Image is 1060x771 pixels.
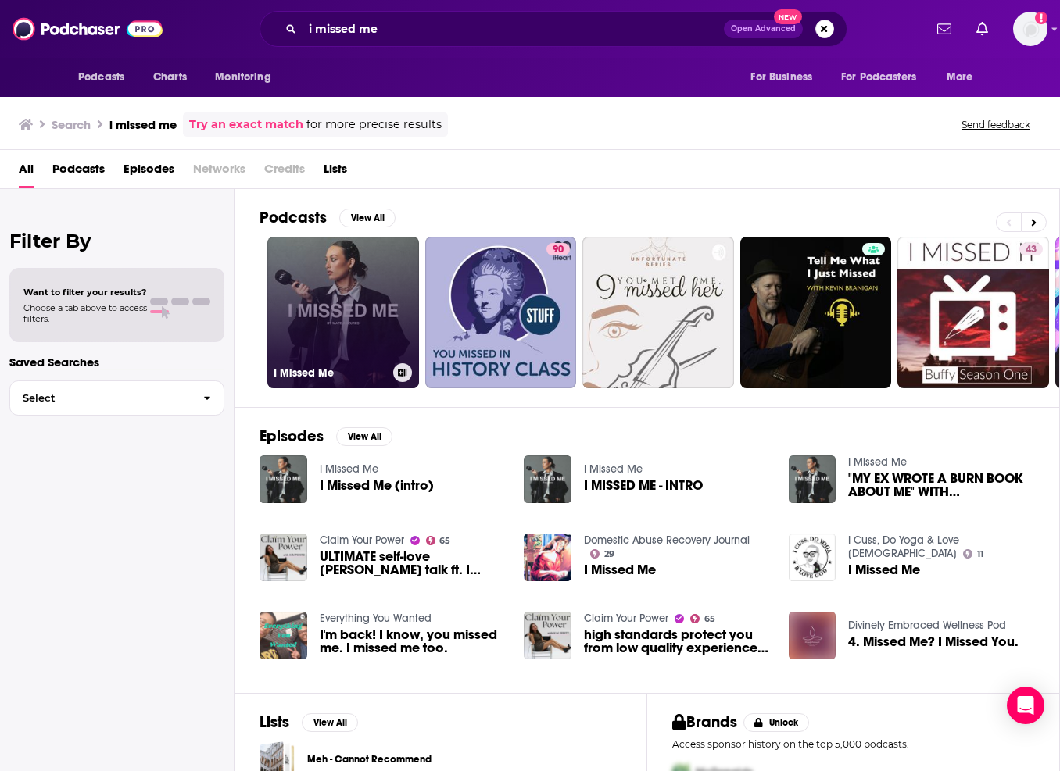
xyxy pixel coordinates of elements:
[153,66,187,88] span: Charts
[590,549,614,559] a: 29
[19,156,34,188] span: All
[743,713,810,732] button: Unlock
[260,427,324,446] h2: Episodes
[724,20,803,38] button: Open AdvancedNew
[690,614,715,623] a: 65
[204,62,291,92] button: open menu
[584,612,668,625] a: Claim Your Power
[584,462,643,476] a: I Missed Me
[750,66,812,88] span: For Business
[260,712,289,732] h2: Lists
[1013,12,1047,46] span: Logged in as sarahhallprinc
[604,551,614,558] span: 29
[439,537,450,544] span: 65
[672,738,1034,750] p: Access sponsor history on the top 5,000 podcasts.
[1026,242,1037,258] span: 43
[193,156,245,188] span: Networks
[1019,243,1043,255] a: 43
[731,25,796,33] span: Open Advanced
[9,230,224,252] h2: Filter By
[189,116,303,134] a: Try an exact match
[260,208,327,227] h2: Podcasts
[848,472,1034,498] span: "MY EX WROTE A BURN BOOK ABOUT ME" WITH [PERSON_NAME] | I MISSED ME STORIES #1
[324,156,347,188] a: Lists
[9,380,224,416] button: Select
[947,66,973,88] span: More
[848,635,1019,648] a: 4. Missed Me? I Missed You.
[67,62,145,92] button: open menu
[524,455,571,503] img: I MISSED ME - INTRO
[23,302,147,324] span: Choose a tab above to access filters.
[267,237,419,388] a: I Missed Me
[848,472,1034,498] a: "MY EX WROTE A BURN BOOK ABOUT ME" WITH ISA DUFFY | I MISSED ME STORIES #1
[260,534,307,581] img: ULTIMATE self-love pep talk ft. I MISSED ME POD
[320,479,434,492] a: I Missed Me (intro)
[739,62,832,92] button: open menu
[1035,12,1047,24] svg: Add a profile image
[977,551,983,558] span: 11
[546,243,570,255] a: 90
[957,118,1035,131] button: Send feedback
[215,66,270,88] span: Monitoring
[1013,12,1047,46] img: User Profile
[774,9,802,24] span: New
[426,536,451,545] a: 65
[841,66,916,88] span: For Podcasters
[524,612,571,659] img: high standards protect you from low quality experiences ft. I MISSED ME POD PART 2
[320,628,506,655] span: I'm back! I know, you missed me. I missed me too.
[143,62,196,92] a: Charts
[553,242,564,258] span: 90
[584,628,770,655] a: high standards protect you from low quality experiences ft. I MISSED ME POD PART 2
[260,455,307,503] img: I Missed Me (intro)
[897,237,1049,388] a: 43
[320,612,432,625] a: Everything You Wanted
[1007,687,1044,724] div: Open Intercom Messenger
[584,479,703,492] a: I MISSED ME - INTRO
[831,62,939,92] button: open menu
[936,62,993,92] button: open menu
[970,16,994,42] a: Show notifications dropdown
[1013,12,1047,46] button: Show profile menu
[931,16,958,42] a: Show notifications dropdown
[260,612,307,659] img: I'm back! I know, you missed me. I missed me too.
[124,156,174,188] a: Episodes
[425,237,577,388] a: 90
[260,208,396,227] a: PodcastsView All
[9,355,224,369] p: Saved Searches
[584,534,750,547] a: Domestic Abuse Recovery Journal
[848,455,907,469] a: I Missed Me
[109,117,177,132] h3: i missed me
[848,534,959,560] a: I Cuss, Do Yoga & Love God
[10,393,191,403] span: Select
[336,427,392,446] button: View All
[789,534,836,581] a: I Missed Me
[13,14,163,44] img: Podchaser - Follow, Share and Rate Podcasts
[78,66,124,88] span: Podcasts
[306,116,442,134] span: for more precise results
[23,287,147,298] span: Want to filter your results?
[789,455,836,503] a: "MY EX WROTE A BURN BOOK ABOUT ME" WITH ISA DUFFY | I MISSED ME STORIES #1
[704,616,715,623] span: 65
[524,534,571,581] img: I Missed Me
[274,366,387,380] h3: I Missed Me
[848,619,1006,632] a: Divinely Embraced Wellness Pod
[302,713,358,732] button: View All
[848,563,920,576] a: I Missed Me
[260,11,847,47] div: Search podcasts, credits, & more...
[52,156,105,188] a: Podcasts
